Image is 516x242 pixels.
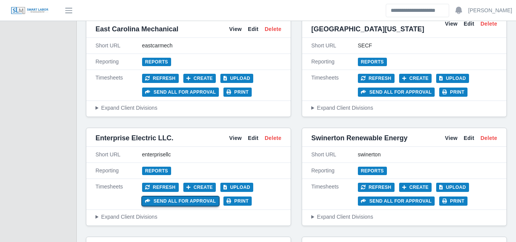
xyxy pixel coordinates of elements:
[142,42,281,50] div: eastcarmech
[445,20,458,28] a: View
[95,183,142,206] div: Timesheets
[95,104,281,112] summary: Expand Client Divisions
[311,151,358,159] div: Short URL
[183,74,216,83] button: Create
[358,197,435,206] button: Send all for approval
[386,4,449,17] input: Search
[311,183,358,206] div: Timesheets
[95,74,142,97] div: Timesheets
[265,25,281,33] a: Delete
[229,134,242,142] a: View
[358,151,497,159] div: swinerton
[358,58,387,66] a: Reports
[358,42,497,50] div: SECF
[439,197,467,206] button: Print
[358,74,395,83] button: Refresh
[142,197,219,206] button: Send all for approval
[265,134,281,142] a: Delete
[436,74,469,83] button: Upload
[436,183,469,192] button: Upload
[223,197,252,206] button: Print
[142,151,281,159] div: enterprisellc
[142,74,179,83] button: Refresh
[95,151,142,159] div: Short URL
[468,6,512,15] a: [PERSON_NAME]
[311,42,358,50] div: Short URL
[95,58,142,66] div: Reporting
[95,42,142,50] div: Short URL
[358,183,395,192] button: Refresh
[311,133,408,143] span: Swinerton Renewable Energy
[142,58,171,66] a: Reports
[358,88,435,97] button: Send all for approval
[220,74,253,83] button: Upload
[95,24,178,34] span: East Carolina Mechanical
[311,167,358,175] div: Reporting
[480,20,497,28] a: Delete
[311,13,445,34] span: Sunrise Electric of [GEOGRAPHIC_DATA][US_STATE]
[95,167,142,175] div: Reporting
[11,6,49,15] img: SLM Logo
[358,167,387,175] a: Reports
[229,25,242,33] a: View
[464,20,474,28] a: Edit
[399,183,432,192] button: Create
[311,213,497,221] summary: Expand Client Divisions
[142,183,179,192] button: Refresh
[220,183,253,192] button: Upload
[311,74,358,97] div: Timesheets
[445,134,458,142] a: View
[183,183,216,192] button: Create
[399,74,432,83] button: Create
[248,25,259,33] a: Edit
[439,88,467,97] button: Print
[311,58,358,66] div: Reporting
[95,133,173,143] span: Enterprise Electric LLC.
[248,134,259,142] a: Edit
[142,167,171,175] a: Reports
[464,134,474,142] a: Edit
[311,104,497,112] summary: Expand Client Divisions
[142,88,219,97] button: Send all for approval
[223,88,252,97] button: Print
[480,134,497,142] a: Delete
[95,213,281,221] summary: Expand Client Divisions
